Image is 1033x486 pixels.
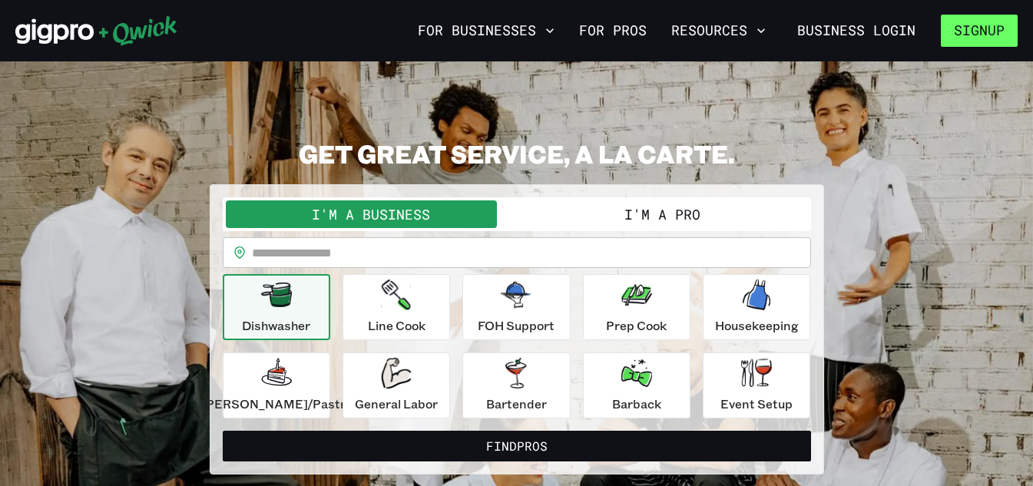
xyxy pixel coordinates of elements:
p: Prep Cook [606,316,667,335]
button: For Businesses [412,18,561,44]
p: [PERSON_NAME]/Pastry [201,395,352,413]
button: FindPros [223,431,811,461]
button: Resources [665,18,772,44]
button: Signup [941,15,1018,47]
button: I'm a Pro [517,200,808,228]
button: General Labor [343,352,450,418]
button: Dishwasher [223,274,330,340]
h2: GET GREAT SERVICE, A LA CARTE. [210,138,824,169]
p: Line Cook [368,316,425,335]
button: FOH Support [462,274,570,340]
p: Event Setup [720,395,793,413]
p: Housekeeping [715,316,799,335]
p: Bartender [486,395,547,413]
button: Line Cook [343,274,450,340]
button: Housekeeping [703,274,810,340]
p: Dishwasher [242,316,310,335]
p: Barback [612,395,661,413]
button: Event Setup [703,352,810,418]
p: General Labor [355,395,438,413]
button: Prep Cook [583,274,690,340]
button: I'm a Business [226,200,517,228]
p: FOH Support [478,316,555,335]
button: [PERSON_NAME]/Pastry [223,352,330,418]
button: Bartender [462,352,570,418]
a: For Pros [573,18,653,44]
button: Barback [583,352,690,418]
a: Business Login [784,15,929,47]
